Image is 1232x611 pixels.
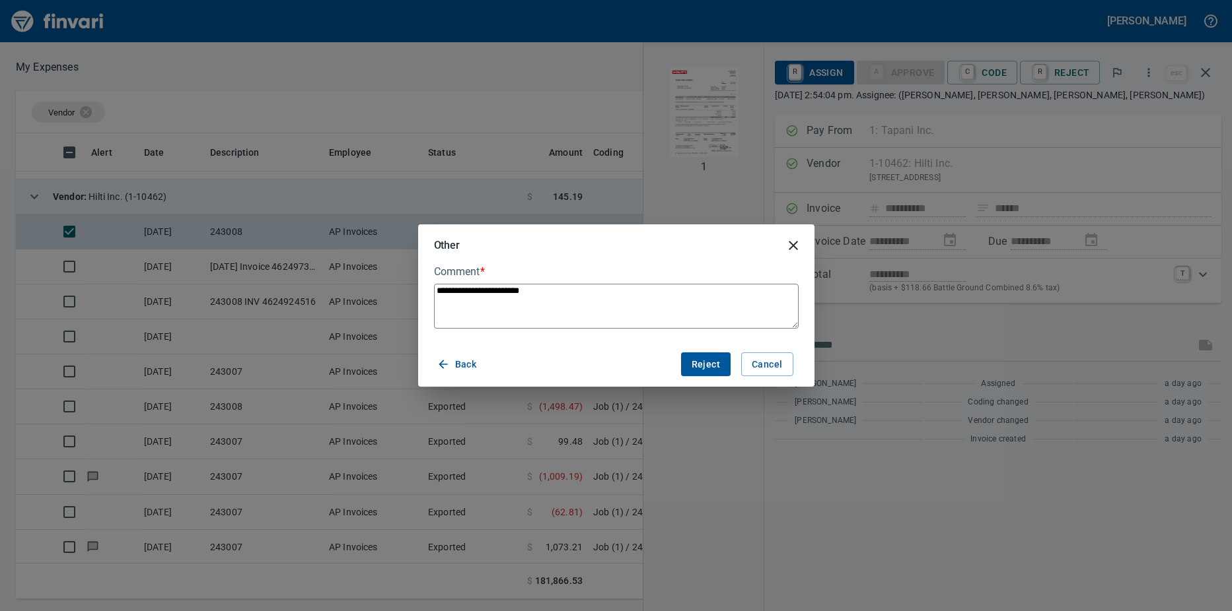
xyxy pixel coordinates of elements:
button: close [778,230,809,261]
button: Cancel [741,352,793,377]
span: Back [439,356,477,373]
h5: Other [434,238,460,252]
label: Comment [434,267,799,277]
span: Reject [692,356,720,373]
button: Reject [681,352,731,377]
span: Cancel [752,356,782,373]
button: Back [434,352,482,377]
